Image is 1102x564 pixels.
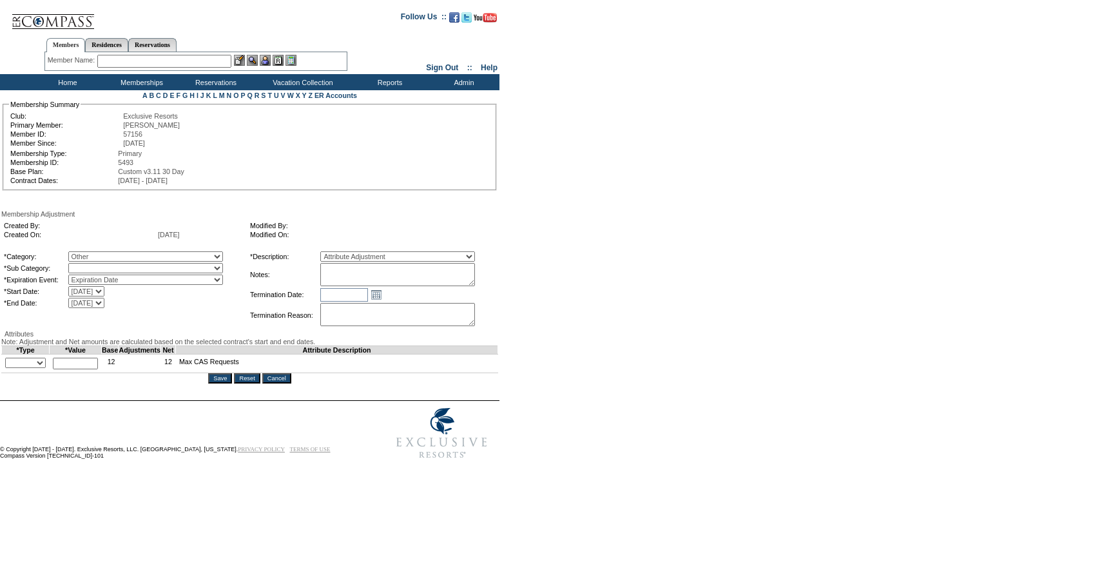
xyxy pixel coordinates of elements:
[273,55,284,66] img: Reservations
[119,346,161,355] td: Adjustments
[46,38,86,52] a: Members
[161,355,176,373] td: 12
[1,330,498,338] div: Attributes
[149,92,154,99] a: B
[10,168,117,175] td: Base Plan:
[474,16,497,24] a: Subscribe to our YouTube Channel
[29,74,103,90] td: Home
[425,74,499,90] td: Admin
[123,112,178,120] span: Exclusive Resorts
[118,168,184,175] span: Custom v3.11 30 Day
[10,159,117,166] td: Membership ID:
[255,92,260,99] a: R
[1,338,498,345] div: Note: Adjustment and Net amounts are calculated based on the selected contract's start and end da...
[474,13,497,23] img: Subscribe to our YouTube Channel
[48,55,97,66] div: Member Name:
[401,11,447,26] td: Follow Us ::
[384,401,499,465] img: Exclusive Resorts
[10,121,122,129] td: Primary Member:
[4,251,67,262] td: *Category:
[302,92,307,99] a: Y
[426,63,458,72] a: Sign Out
[50,346,102,355] td: *Value
[169,92,174,99] a: E
[267,92,272,99] a: T
[260,55,271,66] img: Impersonate
[308,92,313,99] a: Z
[10,112,122,120] td: Club:
[250,303,319,327] td: Termination Reason:
[163,92,168,99] a: D
[467,63,472,72] span: ::
[118,150,142,157] span: Primary
[4,231,157,238] td: Created On:
[9,101,81,108] legend: Membership Summary
[4,222,157,229] td: Created By:
[176,92,180,99] a: F
[238,446,285,452] a: PRIVACY POLICY
[449,12,459,23] img: Become our fan on Facebook
[287,92,294,99] a: W
[213,92,217,99] a: L
[206,92,211,99] a: K
[118,177,168,184] span: [DATE] - [DATE]
[2,346,50,355] td: *Type
[241,92,246,99] a: P
[250,251,319,262] td: *Description:
[123,130,142,138] span: 57156
[262,373,291,384] input: Cancel
[247,92,252,99] a: Q
[158,231,180,238] span: [DATE]
[274,92,279,99] a: U
[128,38,177,52] a: Reservations
[142,92,147,99] a: A
[200,92,204,99] a: J
[10,139,122,147] td: Member Since:
[208,373,232,384] input: Save
[351,74,425,90] td: Reports
[314,92,357,99] a: ER Accounts
[10,150,117,157] td: Membership Type:
[250,287,319,302] td: Termination Date:
[296,92,300,99] a: X
[227,92,232,99] a: N
[234,373,260,384] input: Reset
[123,121,180,129] span: [PERSON_NAME]
[219,92,225,99] a: M
[285,55,296,66] img: b_calculator.gif
[118,159,133,166] span: 5493
[4,286,67,297] td: *Start Date:
[251,74,351,90] td: Vacation Collection
[11,3,95,30] img: Compass Home
[250,222,491,229] td: Modified By:
[156,92,161,99] a: C
[4,263,67,273] td: *Sub Category:
[161,346,176,355] td: Net
[4,298,67,308] td: *End Date:
[250,231,491,238] td: Modified On:
[281,92,285,99] a: V
[197,92,198,99] a: I
[461,16,472,24] a: Follow us on Twitter
[4,275,67,285] td: *Expiration Event:
[250,263,319,286] td: Notes:
[234,55,245,66] img: b_edit.gif
[461,12,472,23] img: Follow us on Twitter
[102,346,119,355] td: Base
[247,55,258,66] img: View
[290,446,331,452] a: TERMS OF USE
[10,130,122,138] td: Member ID:
[182,92,188,99] a: G
[189,92,195,99] a: H
[177,74,251,90] td: Reservations
[102,355,119,373] td: 12
[1,210,498,218] div: Membership Adjustment
[481,63,498,72] a: Help
[103,74,177,90] td: Memberships
[85,38,128,52] a: Residences
[261,92,266,99] a: S
[449,16,459,24] a: Become our fan on Facebook
[175,346,498,355] td: Attribute Description
[175,355,498,373] td: Max CAS Requests
[233,92,238,99] a: O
